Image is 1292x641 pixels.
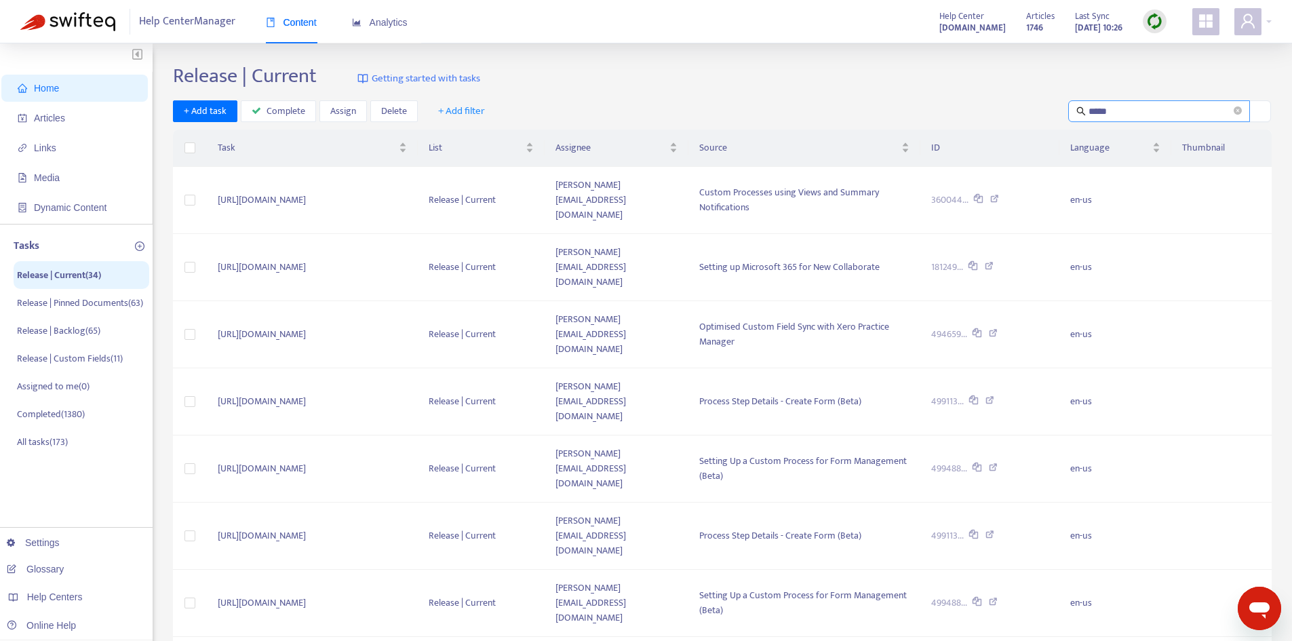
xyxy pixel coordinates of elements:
[545,503,688,570] td: [PERSON_NAME][EMAIL_ADDRESS][DOMAIN_NAME]
[34,83,59,94] span: Home
[931,260,963,275] span: 181249...
[173,100,237,122] button: + Add task
[699,140,899,155] span: Source
[207,167,418,234] td: [URL][DOMAIN_NAME]
[545,167,688,234] td: [PERSON_NAME][EMAIL_ADDRESS][DOMAIN_NAME]
[34,172,60,183] span: Media
[1234,104,1242,117] span: close-circle
[545,368,688,435] td: [PERSON_NAME][EMAIL_ADDRESS][DOMAIN_NAME]
[1059,503,1171,570] td: en-us
[418,130,545,167] th: List
[381,104,407,119] span: Delete
[207,570,418,637] td: [URL][DOMAIN_NAME]
[27,591,83,602] span: Help Centers
[218,140,396,155] span: Task
[241,100,316,122] button: Complete
[688,130,920,167] th: Source
[931,461,967,476] span: 499488...
[1059,368,1171,435] td: en-us
[931,394,964,409] span: 499113...
[699,184,879,215] span: Custom Processes using Views and Summary Notifications
[18,143,27,153] span: link
[1146,13,1163,30] img: sync.dc5367851b00ba804db3.png
[699,587,907,618] span: Setting Up a Custom Process for Form Management (Beta)
[207,435,418,503] td: [URL][DOMAIN_NAME]
[1059,301,1171,368] td: en-us
[418,167,545,234] td: Release | Current
[545,570,688,637] td: [PERSON_NAME][EMAIL_ADDRESS][DOMAIN_NAME]
[1059,130,1171,167] th: Language
[14,238,39,254] p: Tasks
[139,9,235,35] span: Help Center Manager
[17,351,123,366] p: Release | Custom Fields ( 11 )
[17,435,68,449] p: All tasks ( 173 )
[1075,20,1122,35] strong: [DATE] 10:26
[18,173,27,182] span: file-image
[699,319,889,349] span: Optimised Custom Field Sync with Xero Practice Manager
[7,620,76,631] a: Online Help
[418,234,545,301] td: Release | Current
[418,435,545,503] td: Release | Current
[939,20,1006,35] a: [DOMAIN_NAME]
[699,528,861,543] span: Process Step Details - Create Form (Beta)
[352,18,361,27] span: area-chart
[931,193,968,208] span: 360044...
[267,104,305,119] span: Complete
[372,71,480,87] span: Getting started with tasks
[34,142,56,153] span: Links
[1059,435,1171,503] td: en-us
[20,12,115,31] img: Swifteq
[1075,9,1110,24] span: Last Sync
[173,64,317,88] h2: Release | Current
[207,130,418,167] th: Task
[438,103,485,119] span: + Add filter
[357,73,368,84] img: image-link
[17,268,101,282] p: Release | Current ( 34 )
[18,113,27,123] span: account-book
[207,503,418,570] td: [URL][DOMAIN_NAME]
[17,379,90,393] p: Assigned to me ( 0 )
[699,393,861,409] span: Process Step Details - Create Form (Beta)
[207,301,418,368] td: [URL][DOMAIN_NAME]
[931,596,967,610] span: 499488...
[1076,106,1086,116] span: search
[17,296,143,310] p: Release | Pinned Documents ( 63 )
[545,435,688,503] td: [PERSON_NAME][EMAIL_ADDRESS][DOMAIN_NAME]
[184,104,227,119] span: + Add task
[920,130,1059,167] th: ID
[266,18,275,27] span: book
[357,64,480,94] a: Getting started with tasks
[429,140,523,155] span: List
[1026,20,1043,35] strong: 1746
[418,503,545,570] td: Release | Current
[370,100,418,122] button: Delete
[699,453,907,484] span: Setting Up a Custom Process for Form Management (Beta)
[207,368,418,435] td: [URL][DOMAIN_NAME]
[1070,140,1150,155] span: Language
[1026,9,1055,24] span: Articles
[545,130,688,167] th: Assignee
[555,140,667,155] span: Assignee
[939,9,984,24] span: Help Center
[418,570,545,637] td: Release | Current
[352,17,408,28] span: Analytics
[330,104,356,119] span: Assign
[266,17,317,28] span: Content
[1198,13,1214,29] span: appstore
[17,324,100,338] p: Release | Backlog ( 65 )
[319,100,367,122] button: Assign
[545,301,688,368] td: [PERSON_NAME][EMAIL_ADDRESS][DOMAIN_NAME]
[1238,587,1281,630] iframe: Button to launch messaging window
[545,234,688,301] td: [PERSON_NAME][EMAIL_ADDRESS][DOMAIN_NAME]
[418,301,545,368] td: Release | Current
[17,407,85,421] p: Completed ( 1380 )
[699,259,880,275] span: Setting up Microsoft 365 for New Collaborate
[7,564,64,575] a: Glossary
[1234,106,1242,115] span: close-circle
[418,368,545,435] td: Release | Current
[931,528,964,543] span: 499113...
[18,83,27,93] span: home
[931,327,967,342] span: 494659...
[428,100,495,122] button: + Add filter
